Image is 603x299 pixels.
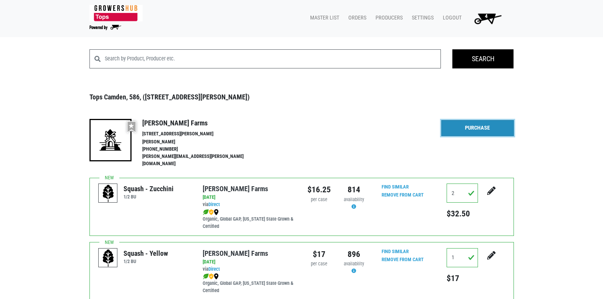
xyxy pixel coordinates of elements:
[142,146,260,153] li: [PHONE_NUMBER]
[344,197,364,202] span: availability
[89,119,132,161] img: 19-7441ae2ccb79c876ff41c34f3bd0da69.png
[203,208,296,230] div: Organic, Global GAP, [US_STATE] State Grown & Certified
[465,11,508,26] a: 4
[89,5,143,21] img: 279edf242af8f9d49a69d9d2afa010fb.png
[307,184,331,196] div: $16.25
[437,11,465,25] a: Logout
[214,273,219,279] img: map_marker-0e94453035b3232a4d21701695807de9.png
[377,191,428,200] input: Remove From Cart
[203,273,209,279] img: leaf-e5c59151409436ccce96b2ca1b28e03c.png
[471,11,505,26] img: Cart
[203,249,268,257] a: [PERSON_NAME] Farms
[142,153,260,167] li: [PERSON_NAME][EMAIL_ADDRESS][PERSON_NAME][DOMAIN_NAME]
[342,184,366,196] div: 814
[441,120,514,136] a: Purchase
[307,260,331,268] div: per case
[203,201,296,208] div: via
[124,184,174,194] div: Squash - Zucchini
[485,13,488,19] span: 4
[89,93,514,101] h3: Tops Camden, 586, ([STREET_ADDRESS][PERSON_NAME])
[124,258,168,264] h6: 1/2 BU
[447,184,478,203] input: Qty
[307,196,331,203] div: per case
[105,49,441,68] input: Search by Product, Producer etc.
[214,209,219,215] img: map_marker-0e94453035b3232a4d21701695807de9.png
[124,194,174,200] h6: 1/2 BU
[209,273,214,279] img: safety-e55c860ca8c00a9c171001a62a92dabd.png
[203,194,296,201] div: [DATE]
[344,261,364,266] span: availability
[342,11,369,25] a: Orders
[382,184,409,190] a: Find Similar
[447,248,478,267] input: Qty
[99,249,118,268] img: placeholder-variety-43d6402dacf2d531de610a020419775a.svg
[377,255,428,264] input: Remove From Cart
[452,49,514,68] input: Search
[203,266,296,273] div: via
[99,184,118,203] img: placeholder-variety-43d6402dacf2d531de610a020419775a.svg
[142,130,260,138] li: [STREET_ADDRESS][PERSON_NAME]
[447,273,478,283] h5: $17
[369,11,406,25] a: Producers
[208,266,220,272] a: Direct
[142,119,260,127] h4: [PERSON_NAME] Farms
[203,185,268,193] a: [PERSON_NAME] Farms
[382,249,409,254] a: Find Similar
[447,209,478,219] h5: $32.50
[307,248,331,260] div: $17
[203,273,296,294] div: Organic, Global GAP, [US_STATE] State Grown & Certified
[142,138,260,146] li: [PERSON_NAME]
[342,248,366,260] div: 896
[209,209,214,215] img: safety-e55c860ca8c00a9c171001a62a92dabd.png
[208,201,220,207] a: Direct
[203,209,209,215] img: leaf-e5c59151409436ccce96b2ca1b28e03c.png
[406,11,437,25] a: Settings
[89,25,121,30] img: Powered by Big Wheelbarrow
[304,11,342,25] a: Master List
[203,258,296,266] div: [DATE]
[124,248,168,258] div: Squash - Yellow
